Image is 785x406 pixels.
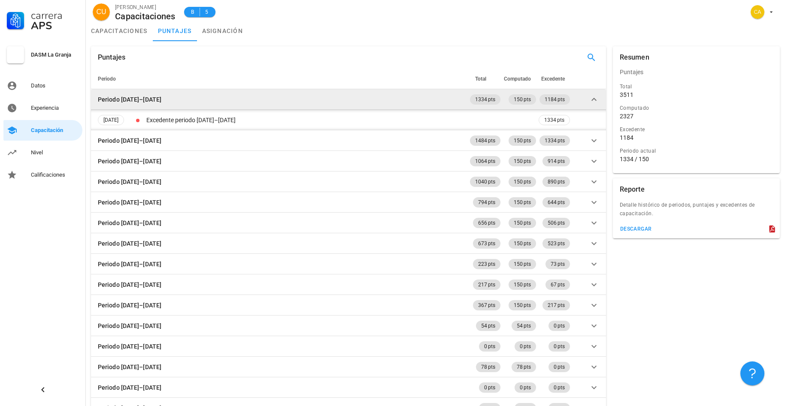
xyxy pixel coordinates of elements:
[478,259,495,269] span: 223 pts
[548,156,565,166] span: 914 pts
[520,341,531,352] span: 0 pts
[520,382,531,393] span: 0 pts
[3,120,82,141] a: Capacitación
[475,135,495,146] span: 1484 pts
[514,94,531,105] span: 150 pts
[514,218,531,228] span: 150 pts
[203,8,210,16] span: 5
[545,94,565,105] span: 1184 pts
[478,280,495,290] span: 217 pts
[98,177,161,186] div: Periodo [DATE]–[DATE]
[514,135,531,146] span: 150 pts
[98,239,161,248] div: Periodo [DATE]–[DATE]
[484,382,495,393] span: 0 pts
[554,382,565,393] span: 0 pts
[620,82,773,91] div: Total
[98,46,125,69] div: Puntajes
[554,341,565,352] span: 0 pts
[98,301,161,310] div: Periodo [DATE]–[DATE]
[502,69,538,89] th: Computado
[751,5,764,19] div: avatar
[548,197,565,208] span: 644 pts
[31,51,79,58] div: DASM La Granja
[3,142,82,163] a: Nivel
[514,280,531,290] span: 150 pts
[620,104,773,112] div: Computado
[475,94,495,105] span: 1334 pts
[98,218,161,228] div: Periodo [DATE]–[DATE]
[115,12,176,21] div: Capacitaciones
[115,3,176,12] div: [PERSON_NAME]
[98,95,161,104] div: Periodo [DATE]–[DATE]
[475,76,486,82] span: Total
[93,3,110,21] div: avatar
[96,3,106,21] span: CU
[616,223,655,235] button: descargar
[504,76,531,82] span: Computado
[31,149,79,156] div: Nivel
[551,280,565,290] span: 67 pts
[98,76,116,82] span: Periodo
[620,46,649,69] div: Resumen
[541,76,565,82] span: Excedente
[197,21,249,41] a: asignación
[145,110,537,130] td: Excedente periodo [DATE]–[DATE]
[475,177,495,187] span: 1040 pts
[86,21,153,41] a: capacitaciones
[31,82,79,89] div: Datos
[548,218,565,228] span: 506 pts
[153,21,197,41] a: puntajes
[98,136,161,145] div: Periodo [DATE]–[DATE]
[31,21,79,31] div: APS
[544,115,564,125] span: 1334 pts
[620,226,652,232] div: descargar
[478,218,495,228] span: 656 pts
[548,238,565,249] span: 523 pts
[103,115,118,125] span: [DATE]
[468,69,502,89] th: Total
[481,362,495,372] span: 78 pts
[484,341,495,352] span: 0 pts
[478,300,495,310] span: 367 pts
[98,321,161,331] div: Periodo [DATE]–[DATE]
[514,300,531,310] span: 150 pts
[478,197,495,208] span: 794 pts
[98,342,161,351] div: Periodo [DATE]–[DATE]
[3,98,82,118] a: Experiencia
[514,238,531,249] span: 150 pts
[91,69,468,89] th: Periodo
[514,259,531,269] span: 150 pts
[3,75,82,96] a: Datos
[3,165,82,185] a: Calificaciones
[189,8,196,16] span: B
[31,171,79,178] div: Calificaciones
[620,112,633,120] div: 2327
[481,321,495,331] span: 54 pts
[620,155,773,163] div: 1334 / 150
[517,321,531,331] span: 54 pts
[554,321,565,331] span: 0 pts
[613,62,780,82] div: Puntajes
[620,178,645,201] div: Reporte
[98,362,161,372] div: Periodo [DATE]–[DATE]
[478,238,495,249] span: 673 pts
[98,280,161,289] div: Periodo [DATE]–[DATE]
[514,197,531,208] span: 150 pts
[98,259,161,269] div: Periodo [DATE]–[DATE]
[551,259,565,269] span: 73 pts
[538,69,572,89] th: Excedente
[620,134,633,141] div: 1184
[98,383,161,392] div: Periodo [DATE]–[DATE]
[514,156,531,166] span: 150 pts
[620,125,773,134] div: Excedente
[31,127,79,134] div: Capacitación
[98,198,161,207] div: Periodo [DATE]–[DATE]
[554,362,565,372] span: 0 pts
[548,300,565,310] span: 217 pts
[31,10,79,21] div: Carrera
[620,91,633,99] div: 3511
[31,105,79,111] div: Experiencia
[514,177,531,187] span: 150 pts
[620,147,773,155] div: Periodo actual
[548,177,565,187] span: 890 pts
